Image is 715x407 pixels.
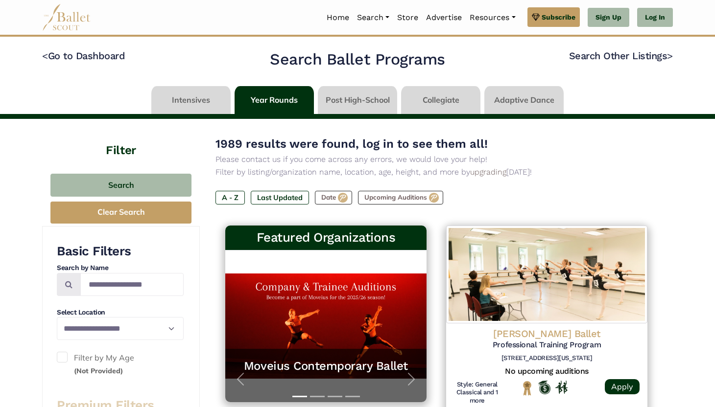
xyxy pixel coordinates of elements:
[57,263,184,273] h4: Search by Name
[637,8,673,27] a: Log In
[42,50,125,62] a: <Go to Dashboard
[454,327,640,340] h4: [PERSON_NAME] Ballet
[74,366,123,375] small: (Not Provided)
[233,229,419,246] h3: Featured Organizations
[466,7,519,28] a: Resources
[605,379,640,394] a: Apply
[328,391,342,402] button: Slide 3
[399,86,482,114] li: Collegiate
[446,226,647,323] img: Logo
[532,12,540,23] img: gem.svg
[50,174,191,197] button: Search
[292,391,307,402] button: Slide 1
[353,7,393,28] a: Search
[569,50,673,62] a: Search Other Listings>
[588,8,629,27] a: Sign Up
[393,7,422,28] a: Store
[50,202,191,224] button: Clear Search
[215,166,657,179] p: Filter by listing/organization name, location, age, height, and more by [DATE]!
[57,243,184,260] h3: Basic Filters
[454,354,640,362] h6: [STREET_ADDRESS][US_STATE]
[345,391,360,402] button: Slide 4
[251,191,309,204] label: Last Updated
[316,86,399,114] li: Post High-School
[57,352,184,377] label: Filter by My Age
[454,381,500,406] h6: Style: General Classical and 1 more
[235,359,417,374] a: Moveius Contemporary Ballet
[454,366,640,377] h5: No upcoming auditions
[555,381,568,393] img: In Person
[542,12,575,23] span: Subscribe
[527,7,580,27] a: Subscribe
[215,137,488,151] span: 1989 results were found, log in to see them all!
[315,191,352,204] label: Date
[233,86,316,114] li: Year Rounds
[215,153,657,166] p: Please contact us if you come across any errors, we would love your help!
[454,340,640,350] h5: Professional Training Program
[57,308,184,317] h4: Select Location
[422,7,466,28] a: Advertise
[310,391,325,402] button: Slide 2
[521,381,533,396] img: National
[323,7,353,28] a: Home
[482,86,566,114] li: Adaptive Dance
[42,119,200,159] h4: Filter
[149,86,233,114] li: Intensives
[538,381,550,394] img: Offers Scholarship
[358,191,443,204] label: Upcoming Auditions
[667,49,673,62] code: >
[470,167,506,177] a: upgrading
[270,49,445,70] h2: Search Ballet Programs
[215,191,245,204] label: A - Z
[42,49,48,62] code: <
[80,273,184,296] input: Search by names...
